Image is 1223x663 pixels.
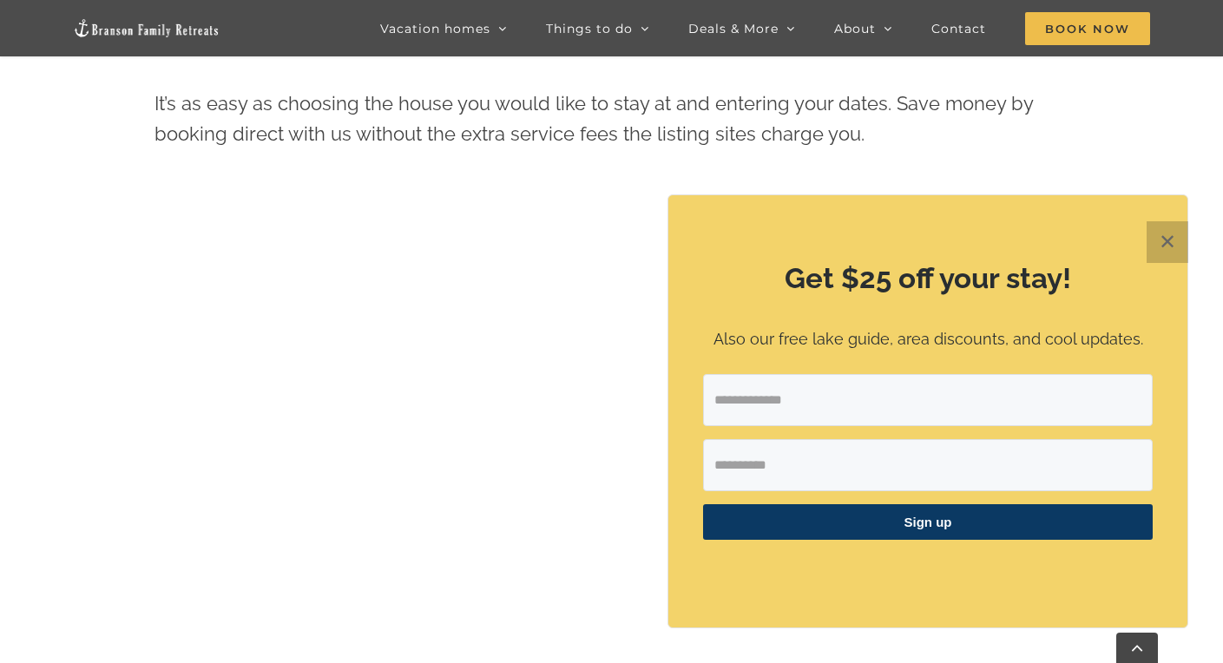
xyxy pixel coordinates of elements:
[703,327,1153,352] p: Also our free lake guide, area discounts, and cool updates.
[546,23,633,35] span: Things to do
[703,504,1153,540] button: Sign up
[703,259,1153,299] h2: Get $25 off your stay!
[1147,221,1188,263] button: Close
[155,89,1068,149] p: It’s as easy as choosing the house you would like to stay at and entering your dates. Save money ...
[703,439,1153,491] input: First Name
[1025,12,1150,45] span: Book Now
[703,374,1153,426] input: Email Address
[703,561,1153,580] p: ​
[73,18,220,38] img: Branson Family Retreats Logo
[834,23,876,35] span: About
[380,23,490,35] span: Vacation homes
[931,23,986,35] span: Contact
[688,23,779,35] span: Deals & More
